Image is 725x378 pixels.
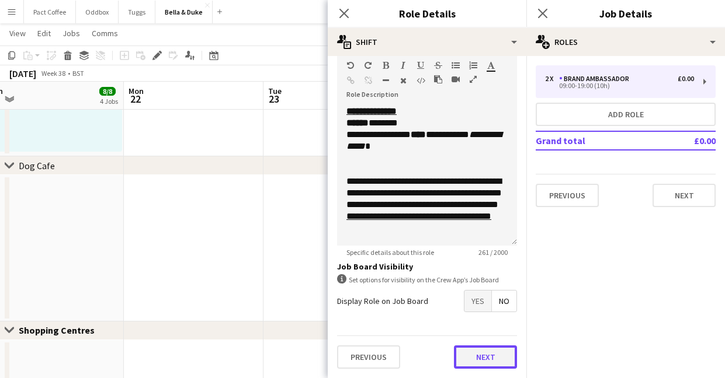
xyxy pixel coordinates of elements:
button: Clear Formatting [399,76,407,85]
button: Tuggs [119,1,155,23]
button: Next [653,184,716,207]
button: Text Color [487,61,495,70]
div: Set options for visibility on the Crew App’s Job Board [337,274,517,285]
button: Horizontal Line [381,76,390,85]
button: Pact Coffee [24,1,76,23]
a: Edit [33,26,55,41]
span: Comms [92,28,118,38]
div: Roles [526,28,725,56]
span: 22 [127,92,144,106]
button: Previous [536,184,599,207]
button: Bold [381,61,390,70]
span: Week 38 [39,69,68,78]
span: Tue [268,86,282,96]
button: Undo [346,61,355,70]
button: Next [454,345,517,369]
span: View [9,28,26,38]
label: Display Role on Job Board [337,296,428,306]
button: Redo [364,61,372,70]
button: Previous [337,345,400,369]
a: View [5,26,30,41]
div: 2 x [545,75,559,83]
button: Strikethrough [434,61,442,70]
a: Comms [87,26,123,41]
a: Jobs [58,26,85,41]
div: Brand Ambassador [559,75,634,83]
button: Ordered List [469,61,477,70]
span: Jobs [63,28,80,38]
button: Bella & Duke [155,1,213,23]
span: No [492,290,516,311]
button: Insert video [452,75,460,84]
button: Oddbox [76,1,119,23]
button: Italic [399,61,407,70]
div: £0.00 [678,75,694,83]
div: Dog Cafe [19,160,55,171]
span: Specific details about this role [337,248,443,257]
span: 261 / 2000 [469,248,517,257]
h3: Role Details [328,6,526,21]
span: Edit [37,28,51,38]
div: [DATE] [9,68,36,79]
div: BST [72,69,84,78]
h3: Job Details [526,6,725,21]
button: Fullscreen [469,75,477,84]
span: Mon [129,86,144,96]
div: 09:00-19:00 (10h) [545,83,694,89]
div: Shift [328,28,526,56]
h3: Job Board Visibility [337,261,517,272]
div: 4 Jobs [100,97,118,106]
button: Paste as plain text [434,75,442,84]
button: Unordered List [452,61,460,70]
span: Yes [464,290,491,311]
button: Underline [417,61,425,70]
td: Grand total [536,131,660,150]
span: 23 [266,92,282,106]
div: Shopping Centres [19,324,104,336]
button: HTML Code [417,76,425,85]
span: 8/8 [99,87,116,96]
td: £0.00 [660,131,716,150]
button: Add role [536,103,716,126]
